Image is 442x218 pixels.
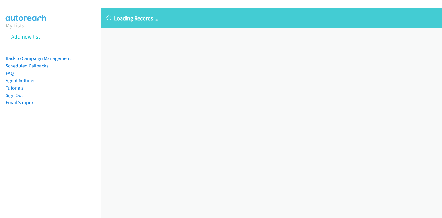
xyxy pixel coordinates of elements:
[6,92,23,98] a: Sign Out
[11,33,40,40] a: Add new list
[6,63,48,69] a: Scheduled Callbacks
[6,100,35,105] a: Email Support
[6,22,24,29] a: My Lists
[106,14,436,22] p: Loading Records ...
[6,77,35,83] a: Agent Settings
[6,55,71,61] a: Back to Campaign Management
[6,70,14,76] a: FAQ
[6,85,24,91] a: Tutorials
